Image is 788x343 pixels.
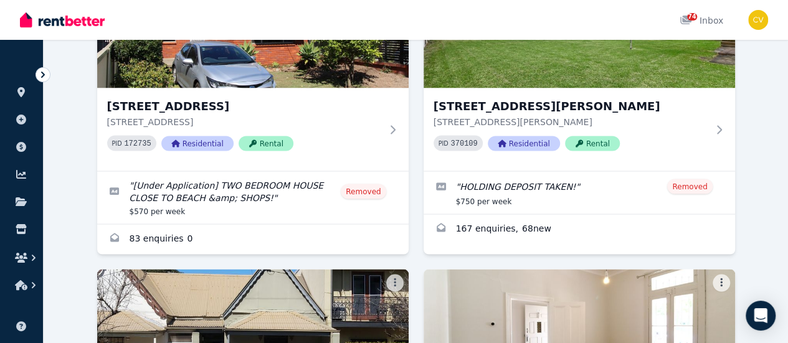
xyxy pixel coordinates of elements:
[439,139,449,146] small: PID
[239,136,293,151] span: Rental
[680,14,723,27] div: Inbox
[386,274,404,291] button: More options
[565,136,620,151] span: Rental
[424,214,735,244] a: Enquiries for 46 Lynwen Cres, Banksia
[450,139,477,148] code: 370109
[161,136,234,151] span: Residential
[434,115,708,128] p: [STREET_ADDRESS][PERSON_NAME]
[424,171,735,214] a: Edit listing: HOLDING DEPOSIT TAKEN!
[124,139,151,148] code: 172735
[687,13,697,21] span: 74
[488,136,560,151] span: Residential
[107,98,381,115] h3: [STREET_ADDRESS]
[434,98,708,115] h3: [STREET_ADDRESS][PERSON_NAME]
[97,171,409,223] a: Edit listing: [Under Application] TWO BEDROOM HOUSE CLOSE TO BEACH &amp; SHOPS!
[713,274,730,291] button: More options
[746,301,776,331] div: Open Intercom Messenger
[107,115,381,128] p: [STREET_ADDRESS]
[97,224,409,254] a: Enquiries for 32 Clareville Avenue, Sandringham
[112,139,122,146] small: PID
[20,11,105,29] img: RentBetter
[748,10,768,30] img: Con Vafeas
